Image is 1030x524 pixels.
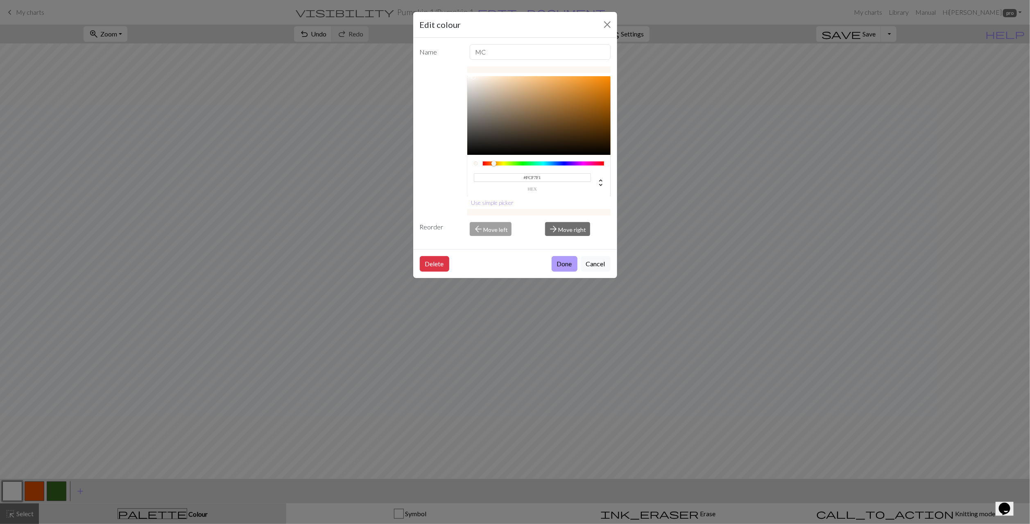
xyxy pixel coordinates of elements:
button: Move right [545,222,590,236]
button: Close [601,18,614,31]
div: Reorder [415,222,465,236]
label: Name [415,44,465,60]
button: Use simple picker [467,196,517,209]
button: Done [552,256,577,272]
button: Delete [420,256,449,272]
label: hex [474,187,591,191]
h5: Edit colour [420,18,461,31]
button: Cancel [581,256,611,272]
iframe: chat widget [996,491,1022,516]
span: arrow_forward [549,223,559,235]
